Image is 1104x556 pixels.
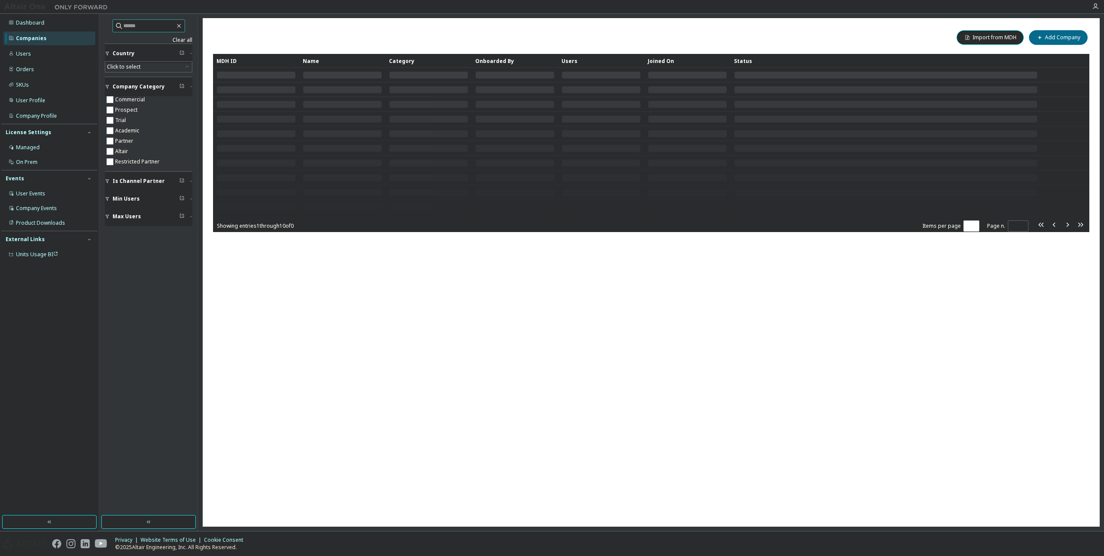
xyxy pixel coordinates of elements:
img: linkedin.svg [81,539,90,548]
div: Company Profile [16,113,57,119]
label: Prospect [115,105,139,115]
button: Import from MDH [957,30,1024,45]
label: Partner [115,136,135,146]
button: Is Channel Partner [105,172,192,191]
div: Website Terms of Use [141,537,204,543]
div: Privacy [115,537,141,543]
div: Status [734,54,1038,68]
div: On Prem [16,159,38,166]
button: 10 [966,223,977,229]
span: Units Usage BI [16,251,58,258]
button: Company Category [105,77,192,96]
button: Country [105,44,192,63]
div: Joined On [648,54,727,68]
a: Clear all [105,37,192,44]
label: Academic [115,126,141,136]
label: Commercial [115,94,147,105]
span: Page n. [987,220,1029,232]
div: Orders [16,66,34,73]
span: Max Users [113,213,141,220]
span: Clear filter [179,195,185,202]
div: Events [6,175,24,182]
span: Items per page [922,220,979,232]
div: Product Downloads [16,220,65,226]
div: Name [303,54,382,68]
div: Managed [16,144,40,151]
div: Click to select [107,63,141,70]
div: Users [16,50,31,57]
div: SKUs [16,82,29,88]
img: altair_logo.svg [3,539,47,548]
span: Showing entries 1 through 10 of 0 [217,222,294,229]
div: Companies [16,35,47,42]
button: Min Users [105,189,192,208]
span: Clear filter [179,83,185,90]
label: Altair [115,146,130,157]
div: Onboarded By [475,54,555,68]
label: Restricted Partner [115,157,161,167]
div: MDH ID [216,54,296,68]
span: Clear filter [179,50,185,57]
p: © 2025 Altair Engineering, Inc. All Rights Reserved. [115,543,248,551]
span: Is Channel Partner [113,178,165,185]
div: Dashboard [16,19,44,26]
div: Click to select [105,62,192,72]
div: Category [389,54,468,68]
label: Trial [115,115,128,126]
button: Max Users [105,207,192,226]
img: youtube.svg [95,539,107,548]
img: Altair One [4,3,112,11]
div: License Settings [6,129,51,136]
div: User Events [16,190,45,197]
div: External Links [6,236,45,243]
span: Companies (0) [213,31,273,44]
span: Min Users [113,195,140,202]
div: User Profile [16,97,45,104]
img: instagram.svg [66,539,75,548]
span: Clear filter [179,213,185,220]
span: Company Category [113,83,165,90]
div: Company Events [16,205,57,212]
button: Add Company [1029,30,1088,45]
span: Country [113,50,135,57]
img: facebook.svg [52,539,61,548]
span: Clear filter [179,178,185,185]
div: Users [561,54,641,68]
div: Cookie Consent [204,537,248,543]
